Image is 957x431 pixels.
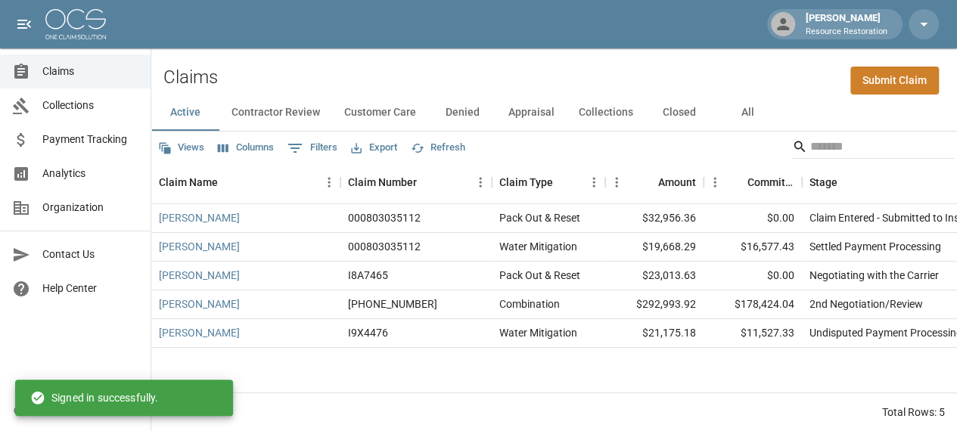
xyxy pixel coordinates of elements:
[605,233,704,262] div: $19,668.29
[219,95,332,131] button: Contractor Review
[809,268,939,283] div: Negotiating with the Carrier
[159,296,240,312] a: [PERSON_NAME]
[792,135,954,162] div: Search
[809,239,941,254] div: Settled Payment Processing
[605,204,704,233] div: $32,956.36
[348,325,388,340] div: I9X4476
[704,204,802,233] div: $0.00
[9,9,39,39] button: open drawer
[42,281,138,296] span: Help Center
[567,95,645,131] button: Collections
[499,268,580,283] div: Pack Out & Reset
[637,172,658,193] button: Sort
[14,403,137,418] div: © 2025 One Claim Solution
[658,161,696,203] div: Amount
[159,210,240,225] a: [PERSON_NAME]
[704,262,802,290] div: $0.00
[348,161,417,203] div: Claim Number
[882,405,945,420] div: Total Rows: 5
[318,171,340,194] button: Menu
[347,136,401,160] button: Export
[159,268,240,283] a: [PERSON_NAME]
[214,136,278,160] button: Select columns
[605,171,628,194] button: Menu
[704,319,802,348] div: $11,527.33
[605,290,704,319] div: $292,993.92
[747,161,794,203] div: Committed Amount
[332,95,428,131] button: Customer Care
[499,161,553,203] div: Claim Type
[348,296,437,312] div: 01-008-530943
[30,384,158,411] div: Signed in successfully.
[218,172,239,193] button: Sort
[159,239,240,254] a: [PERSON_NAME]
[605,262,704,290] div: $23,013.63
[837,172,859,193] button: Sort
[42,166,138,181] span: Analytics
[645,95,713,131] button: Closed
[499,239,577,254] div: Water Mitigation
[713,95,781,131] button: All
[348,210,421,225] div: 000803035112
[469,171,492,194] button: Menu
[340,161,492,203] div: Claim Number
[163,67,218,88] h2: Claims
[284,136,341,160] button: Show filters
[42,132,138,147] span: Payment Tracking
[499,296,560,312] div: Combination
[704,161,802,203] div: Committed Amount
[42,64,138,79] span: Claims
[348,239,421,254] div: 000803035112
[809,161,837,203] div: Stage
[159,325,240,340] a: [PERSON_NAME]
[42,98,138,113] span: Collections
[151,95,219,131] button: Active
[496,95,567,131] button: Appraisal
[42,200,138,215] span: Organization
[348,268,388,283] div: I8A7465
[417,172,438,193] button: Sort
[850,67,939,95] a: Submit Claim
[499,210,580,225] div: Pack Out & Reset
[492,161,605,203] div: Claim Type
[45,9,106,39] img: ocs-logo-white-transparent.png
[151,161,340,203] div: Claim Name
[726,172,747,193] button: Sort
[583,171,605,194] button: Menu
[151,95,957,131] div: dynamic tabs
[605,319,704,348] div: $21,175.18
[407,136,469,160] button: Refresh
[809,296,923,312] div: 2nd Negotiation/Review
[154,136,208,160] button: Views
[704,290,802,319] div: $178,424.04
[704,171,726,194] button: Menu
[553,172,574,193] button: Sort
[428,95,496,131] button: Denied
[42,247,138,262] span: Contact Us
[499,325,577,340] div: Water Mitigation
[704,233,802,262] div: $16,577.43
[806,26,887,39] p: Resource Restoration
[159,161,218,203] div: Claim Name
[605,161,704,203] div: Amount
[800,11,893,38] div: [PERSON_NAME]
